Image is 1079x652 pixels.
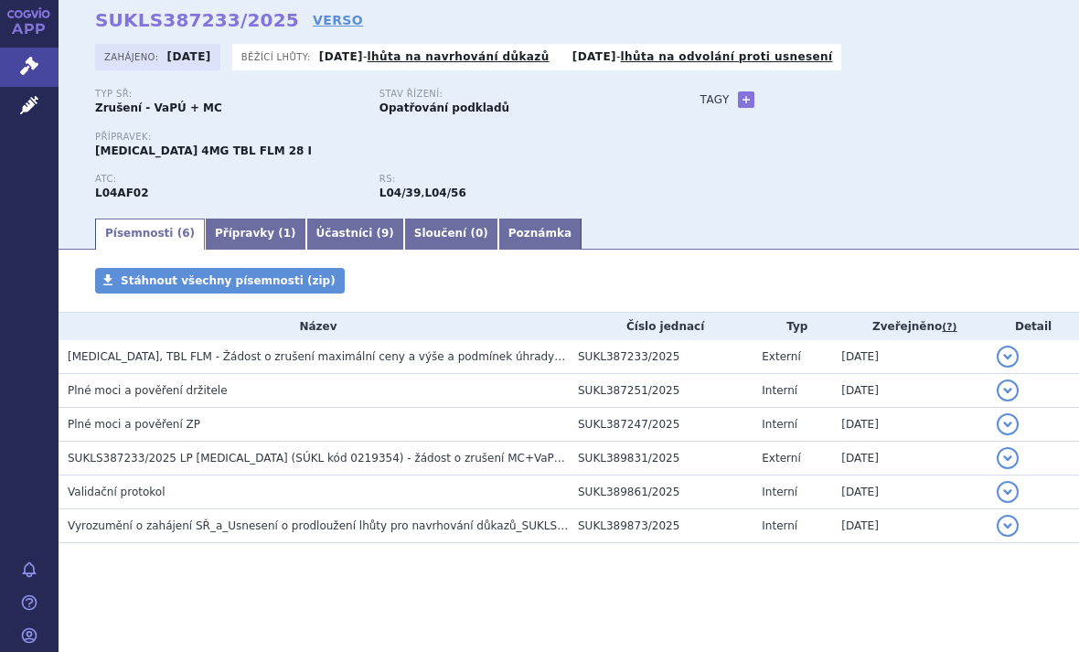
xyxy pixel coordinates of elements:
strong: [DATE] [167,50,211,63]
button: detail [997,413,1019,435]
span: Interní [762,519,797,532]
p: Přípravek: [95,132,664,143]
span: Zahájeno: [104,49,162,64]
td: SUKL389873/2025 [569,509,753,543]
button: detail [997,346,1019,368]
strong: baricitinib [424,187,465,199]
th: Číslo jednací [569,313,753,340]
td: [DATE] [832,476,988,509]
a: Sloučení (0) [404,219,498,250]
a: lhůta na odvolání proti usnesení [621,50,833,63]
button: detail [997,481,1019,503]
td: [DATE] [832,509,988,543]
a: Písemnosti (6) [95,219,205,250]
td: [DATE] [832,442,988,476]
strong: Zrušení - VaPÚ + MC [95,102,222,114]
button: detail [997,515,1019,537]
strong: Opatřování podkladů [379,102,509,114]
td: SUKL387233/2025 [569,340,753,374]
span: 1 [283,227,291,240]
abbr: (?) [942,321,956,334]
p: RS: [379,174,646,185]
span: Interní [762,384,797,397]
p: Stav řízení: [379,89,646,100]
td: SUKL387251/2025 [569,374,753,408]
strong: BARICITINIB [95,187,149,199]
th: Detail [988,313,1079,340]
button: detail [997,447,1019,469]
a: VERSO [313,11,363,29]
td: SUKL387247/2025 [569,408,753,442]
td: [DATE] [832,408,988,442]
button: detail [997,379,1019,401]
a: Poznámka [498,219,582,250]
span: Stáhnout všechny písemnosti (zip) [121,274,336,287]
a: + [738,91,754,108]
span: Běžící lhůty: [241,49,315,64]
span: 6 [182,227,189,240]
th: Typ [753,313,832,340]
span: 0 [475,227,483,240]
a: Přípravky (1) [205,219,306,250]
td: SUKL389831/2025 [569,442,753,476]
strong: [DATE] [319,50,363,63]
span: Externí [762,350,800,363]
span: OLUMIANT, TBL FLM - Žádost o zrušení maximální ceny a výše a podmínek úhrady LP [68,350,571,363]
p: - [572,49,833,64]
span: Plné moci a pověření držitele [68,384,228,397]
span: Validační protokol [68,486,166,498]
span: Plné moci a pověření ZP [68,418,200,431]
p: Typ SŘ: [95,89,361,100]
span: SUKLS387233/2025 LP OLUMIANT (SÚKL kód 0219354) - žádost o zrušení MC+VaPÚ, doplnění [68,452,616,465]
a: Účastníci (9) [306,219,404,250]
span: Interní [762,486,797,498]
td: SUKL389861/2025 [569,476,753,509]
span: [MEDICAL_DATA] 4MG TBL FLM 28 I [95,144,312,157]
td: [DATE] [832,340,988,374]
th: Zveřejněno [832,313,988,340]
td: [DATE] [832,374,988,408]
strong: inhibitory JAK k terapii revmatoidní artritidy [379,187,421,199]
span: 9 [381,227,389,240]
strong: [DATE] [572,50,616,63]
span: Vyrozumění o zahájení SŘ_a_Usnesení o prodloužení lhůty pro navrhování důkazů_SUKLS387233/2025 [68,519,631,532]
strong: SUKLS387233/2025 [95,9,299,31]
p: - [319,49,550,64]
div: , [379,174,664,201]
span: Interní [762,418,797,431]
th: Název [59,313,569,340]
a: lhůta na navrhování důkazů [368,50,550,63]
p: ATC: [95,174,361,185]
span: Externí [762,452,800,465]
a: Stáhnout všechny písemnosti (zip) [95,268,345,294]
h3: Tagy [700,89,730,111]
